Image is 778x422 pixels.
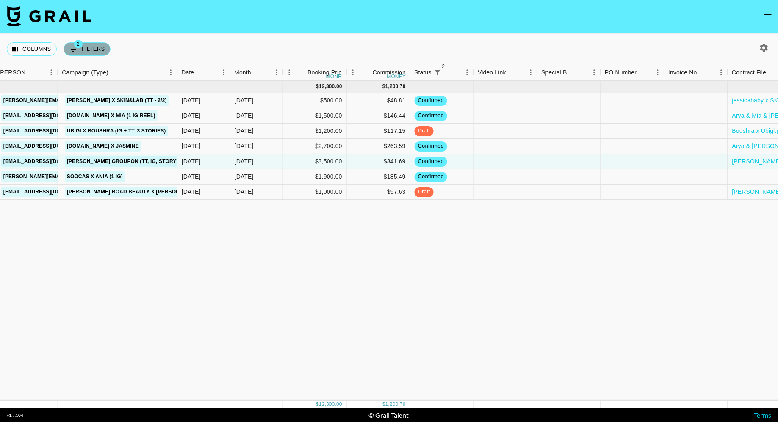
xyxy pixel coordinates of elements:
[537,64,601,81] div: Special Booking Type
[385,401,406,408] div: 1,200.79
[65,126,168,136] a: Ubigi x Boushra (IG + TT, 3 Stories)
[181,64,205,81] div: Date Created
[410,64,473,81] div: Status
[415,173,447,181] span: confirmed
[283,108,347,124] div: $1,500.00
[415,188,434,196] span: draft
[65,171,125,182] a: Soocas x Ania (1 IG)
[415,157,447,165] span: confirmed
[65,110,158,121] a: [DOMAIN_NAME] x Mia (1 IG Reel)
[108,66,120,78] button: Sort
[754,411,771,419] a: Terms
[283,154,347,169] div: $3,500.00
[235,172,254,181] div: Oct '25
[270,66,283,79] button: Menu
[382,401,385,408] div: $
[347,139,410,154] div: $263.59
[432,66,443,78] button: Show filters
[415,97,447,105] span: confirmed
[33,66,45,78] button: Sort
[605,64,637,81] div: PO Number
[432,66,443,78] div: 2 active filters
[415,142,447,150] span: confirmed
[182,157,201,165] div: 30/09/2025
[283,66,296,79] button: Menu
[7,413,23,418] div: v 1.7.104
[1,110,96,121] a: [EMAIL_ADDRESS][DOMAIN_NAME]
[588,66,601,79] button: Menu
[415,112,447,120] span: confirmed
[346,66,359,79] button: Menu
[164,66,177,79] button: Menu
[235,142,254,150] div: Oct '25
[319,83,342,90] div: 12,300.00
[759,8,776,25] button: open drawer
[235,96,254,105] div: Oct '25
[715,66,728,79] button: Menu
[316,401,319,408] div: $
[65,95,169,106] a: [PERSON_NAME] x Skin&Lab (TT - 2/2)
[283,169,347,185] div: $1,900.00
[182,142,201,150] div: 18/08/2025
[637,66,649,78] button: Sort
[62,64,108,81] div: Campaign (Type)
[64,42,111,56] button: Show filters
[385,83,406,90] div: 1,200.79
[205,66,217,78] button: Sort
[668,64,703,81] div: Invoice Notes
[182,172,201,181] div: 01/10/2025
[307,64,345,81] div: Booking Price
[576,66,588,78] button: Sort
[177,64,230,81] div: Date Created
[65,156,180,167] a: [PERSON_NAME] GroupOn (TT, IG, Story)
[524,66,537,79] button: Menu
[478,64,506,81] div: Video Link
[387,74,406,79] div: money
[732,64,766,81] div: Contract File
[373,64,406,81] div: Commission
[347,108,410,124] div: $146.44
[651,66,664,79] button: Menu
[74,40,83,48] span: 2
[1,171,139,182] a: [PERSON_NAME][EMAIL_ADDRESS][DOMAIN_NAME]
[461,66,473,79] button: Menu
[347,93,410,108] div: $48.81
[319,401,342,408] div: 12,300.00
[283,93,347,108] div: $500.00
[439,62,448,71] span: 2
[234,64,258,81] div: Month Due
[217,66,230,79] button: Menu
[443,66,455,78] button: Sort
[664,64,728,81] div: Invoice Notes
[45,66,58,79] button: Menu
[1,156,96,167] a: [EMAIL_ADDRESS][DOMAIN_NAME]
[361,66,373,78] button: Sort
[1,187,96,197] a: [EMAIL_ADDRESS][DOMAIN_NAME]
[283,124,347,139] div: $1,200.00
[506,66,518,78] button: Sort
[296,66,307,78] button: Sort
[182,127,201,135] div: 23/07/2025
[7,42,57,56] button: Select columns
[65,141,141,152] a: [DOMAIN_NAME] x Jasmine
[235,127,254,135] div: Oct '25
[1,141,96,152] a: [EMAIL_ADDRESS][DOMAIN_NAME]
[283,139,347,154] div: $2,700.00
[368,411,409,419] div: © Grail Talent
[347,185,410,200] div: $97.63
[65,187,202,197] a: [PERSON_NAME] Road Beauty x [PERSON_NAME]
[347,169,410,185] div: $185.49
[182,96,201,105] div: 16/09/2025
[415,127,434,135] span: draft
[283,185,347,200] div: $1,000.00
[182,111,201,120] div: 18/08/2025
[382,83,385,90] div: $
[414,64,432,81] div: Status
[473,64,537,81] div: Video Link
[601,64,664,81] div: PO Number
[316,83,319,90] div: $
[541,64,576,81] div: Special Booking Type
[347,124,410,139] div: $117.15
[1,95,139,106] a: [PERSON_NAME][EMAIL_ADDRESS][DOMAIN_NAME]
[235,188,254,196] div: Oct '25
